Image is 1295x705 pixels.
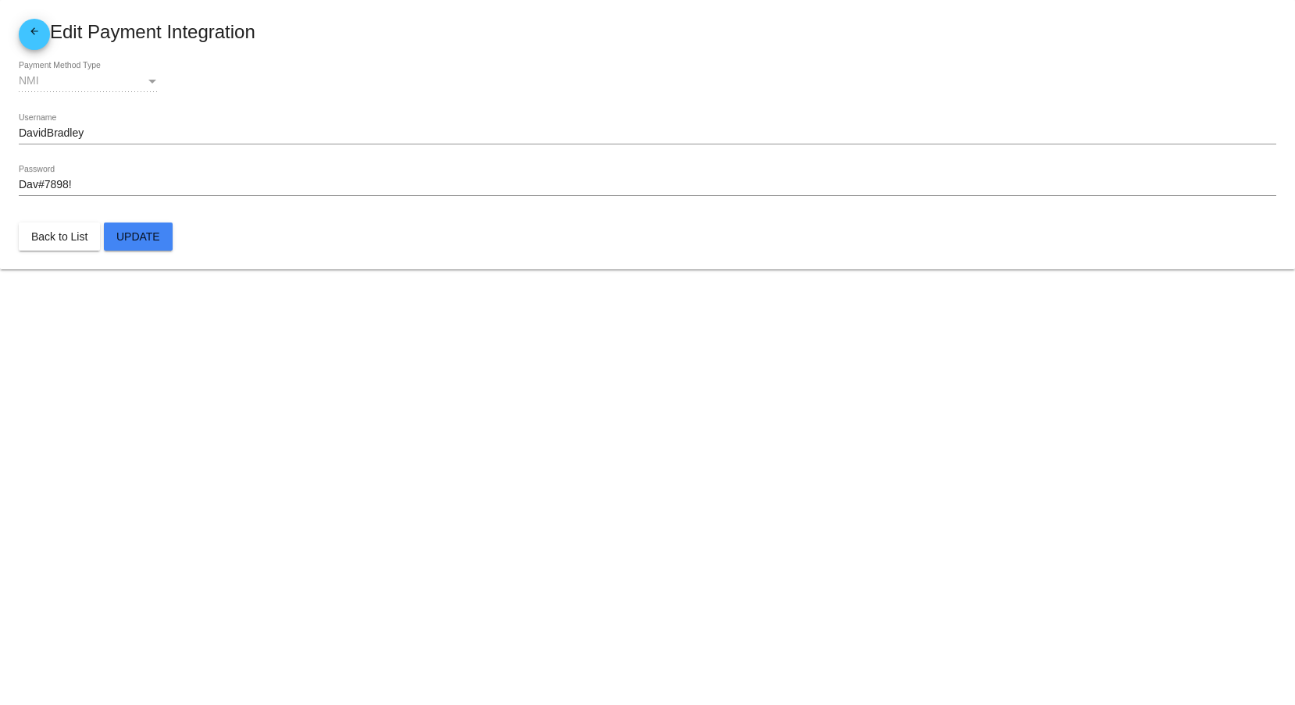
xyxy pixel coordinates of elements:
span: NMI [19,74,39,87]
input: Username [19,127,1276,140]
button: Update [104,223,173,251]
button: Back to List [19,223,100,251]
mat-icon: arrow_back [25,26,44,45]
mat-select: Payment Method Type [19,75,159,87]
mat-card-title: Edit Payment Integration [19,19,1276,50]
span: Update [116,230,160,243]
input: Password [19,179,1276,191]
span: Back to List [31,230,87,243]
